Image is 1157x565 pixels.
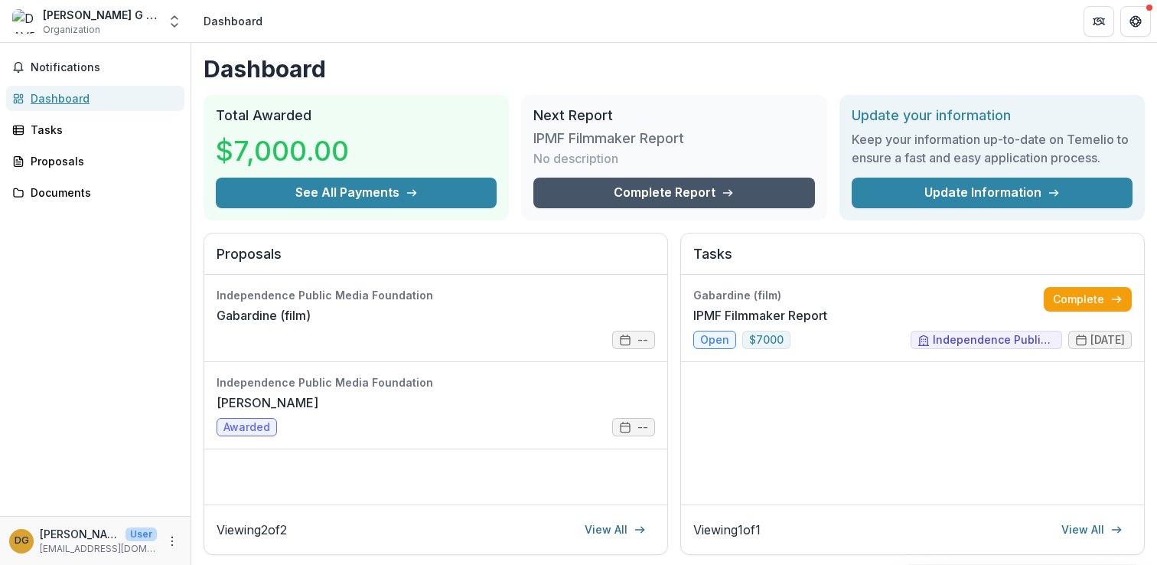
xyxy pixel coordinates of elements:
a: Dashboard [6,86,184,111]
nav: breadcrumb [197,10,269,32]
div: Tasks [31,122,172,138]
div: Documents [31,185,172,201]
button: Partners [1084,6,1114,37]
a: Update Information [852,178,1133,208]
a: Gabardine (film) [217,306,311,325]
a: Proposals [6,149,184,174]
h1: Dashboard [204,55,1145,83]
button: More [163,532,181,550]
h2: Next Report [533,107,814,124]
p: Viewing 1 of 1 [693,521,761,539]
div: Dashboard [31,90,172,106]
button: See All Payments [216,178,497,208]
a: Complete [1044,287,1132,312]
a: View All [1052,518,1132,542]
h2: Proposals [217,246,655,275]
button: Open entity switcher [164,6,185,37]
a: IPMF Filmmaker Report [693,306,827,325]
button: Notifications [6,55,184,80]
div: Dashboard [204,13,262,29]
div: David Gaines [15,536,29,546]
h3: IPMF Filmmaker Report [533,130,684,147]
a: View All [575,518,655,542]
span: Notifications [31,61,178,74]
div: [PERSON_NAME] G POETRY LLC [43,7,158,23]
h2: Total Awarded [216,107,497,124]
span: Organization [43,23,100,37]
h3: $7,000.00 [216,130,349,171]
p: User [125,527,157,541]
p: [EMAIL_ADDRESS][DOMAIN_NAME] [40,542,157,556]
a: Complete Report [533,178,814,208]
h3: Keep your information up-to-date on Temelio to ensure a fast and easy application process. [852,130,1133,167]
h2: Tasks [693,246,1132,275]
div: Proposals [31,153,172,169]
p: [PERSON_NAME] [40,526,119,542]
h2: Update your information [852,107,1133,124]
p: No description [533,149,618,168]
p: Viewing 2 of 2 [217,521,287,539]
a: [PERSON_NAME] [217,394,318,412]
a: Tasks [6,117,184,142]
a: Documents [6,180,184,205]
button: Get Help [1120,6,1151,37]
img: DAVE G POETRY LLC [12,9,37,34]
